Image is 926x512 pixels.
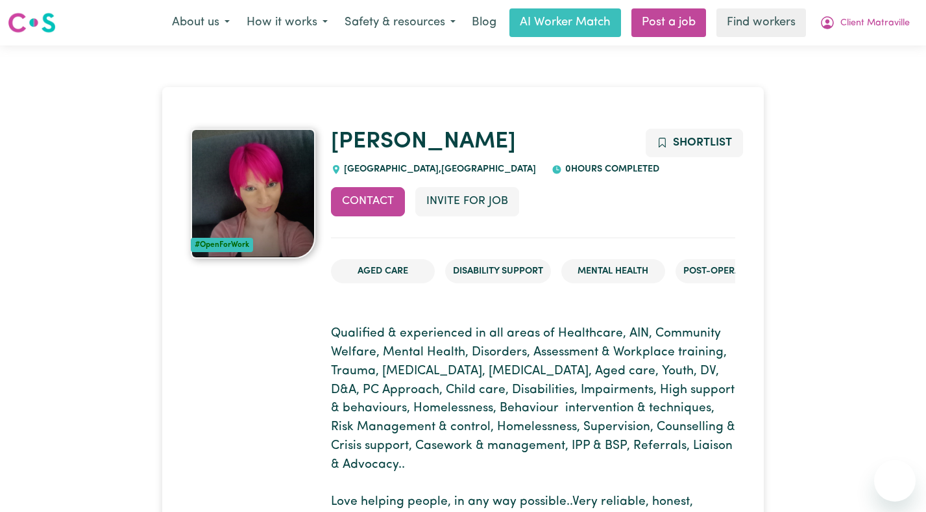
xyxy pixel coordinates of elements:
[646,129,744,157] button: Add to shortlist
[631,8,706,37] a: Post a job
[464,8,504,37] a: Blog
[191,238,253,252] div: #OpenForWork
[8,11,56,34] img: Careseekers logo
[164,9,238,36] button: About us
[331,187,405,216] button: Contact
[238,9,336,36] button: How it works
[336,9,464,36] button: Safety & resources
[445,259,551,284] li: Disability Support
[561,259,665,284] li: Mental Health
[415,187,519,216] button: Invite for Job
[341,164,537,174] span: [GEOGRAPHIC_DATA] , [GEOGRAPHIC_DATA]
[191,129,315,259] img: Cris
[509,8,621,37] a: AI Worker Match
[191,129,315,259] a: Cris's profile picture'#OpenForWork
[840,16,910,31] span: Client Matraville
[562,164,659,174] span: 0 hours completed
[676,259,792,284] li: Post-operative care
[331,131,516,153] a: [PERSON_NAME]
[673,137,732,148] span: Shortlist
[811,9,918,36] button: My Account
[331,259,435,284] li: Aged Care
[874,460,916,502] iframe: Button to launch messaging window
[8,8,56,38] a: Careseekers logo
[716,8,806,37] a: Find workers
